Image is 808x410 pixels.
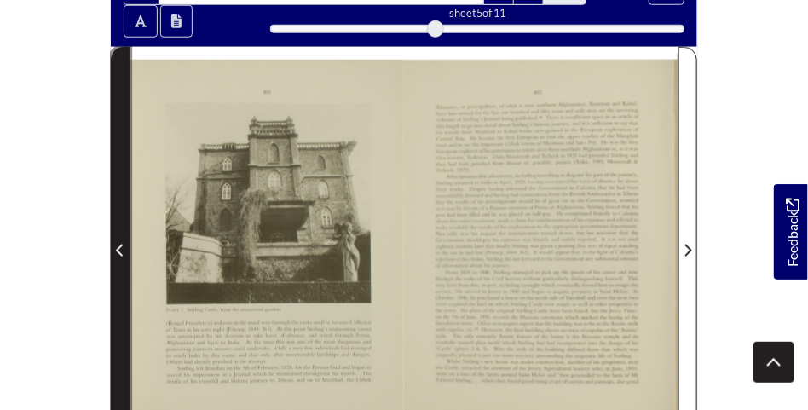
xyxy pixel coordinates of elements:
div: sheet of 11 [270,5,684,21]
span: Feedback [782,199,803,268]
a: Would you like to provide feedback? [774,184,808,280]
button: Toggle text selection (Alt+T) [124,5,158,38]
button: Scroll to top [753,342,794,383]
button: Open transcription window [160,5,193,38]
span: 5 [476,6,482,20]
